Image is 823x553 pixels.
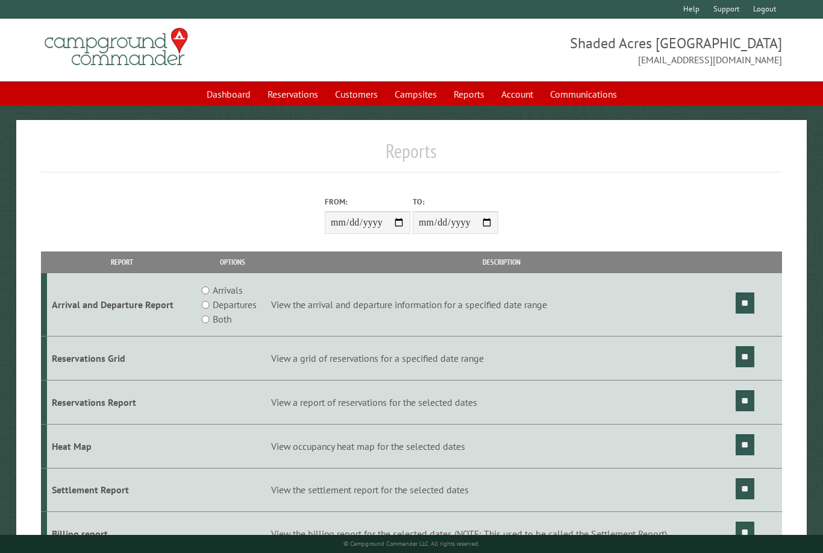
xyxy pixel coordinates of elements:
[446,83,492,106] a: Reports
[325,196,410,207] label: From:
[47,380,196,424] td: Reservations Report
[413,196,498,207] label: To:
[269,273,733,337] td: View the arrival and departure information for a specified date range
[47,273,196,337] td: Arrival and Departure Report
[47,468,196,512] td: Settlement Report
[269,337,733,381] td: View a grid of reservations for a specified date range
[328,83,385,106] a: Customers
[543,83,624,106] a: Communications
[387,83,444,106] a: Campsites
[269,468,733,512] td: View the settlement report for the selected dates
[411,33,782,67] span: Shaded Acres [GEOGRAPHIC_DATA] [EMAIL_ADDRESS][DOMAIN_NAME]
[196,251,269,273] th: Options
[213,312,231,326] label: Both
[343,540,480,548] small: © Campground Commander LLC. All rights reserved.
[269,424,733,468] td: View occupancy heat map for the selected dates
[47,424,196,468] td: Heat Map
[213,283,243,297] label: Arrivals
[199,83,258,106] a: Dashboard
[41,139,781,172] h1: Reports
[47,251,196,273] th: Report
[269,251,733,273] th: Description
[494,83,540,106] a: Account
[41,24,192,71] img: Campground Commander
[260,83,325,106] a: Reservations
[47,337,196,381] td: Reservations Grid
[269,380,733,424] td: View a report of reservations for the selected dates
[213,297,257,312] label: Departures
